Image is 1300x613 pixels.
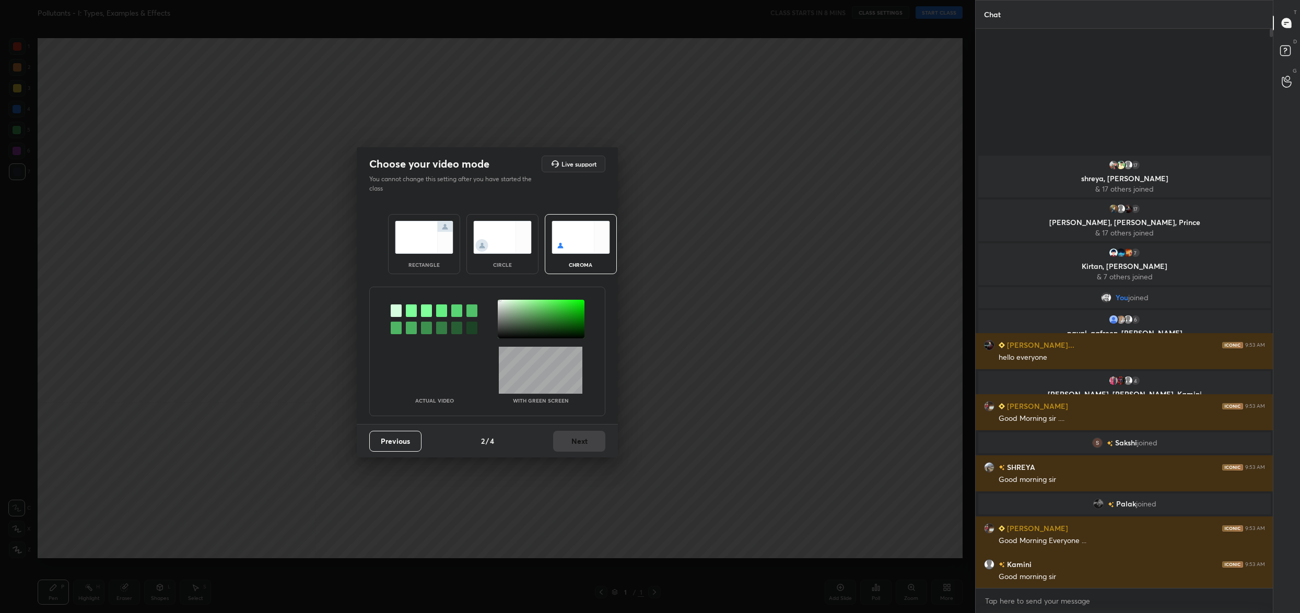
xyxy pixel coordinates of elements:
[369,157,489,171] h2: Choose your video mode
[1115,439,1137,447] span: Sakshi
[985,185,1264,193] p: & 17 others joined
[1245,464,1265,470] div: 9:53 AM
[486,435,489,446] h4: /
[1005,462,1035,473] h6: SHREYA
[1222,403,1243,409] img: iconic-dark.1390631f.png
[560,262,602,267] div: chroma
[999,572,1265,582] div: Good morning sir
[1222,342,1243,348] img: iconic-dark.1390631f.png
[1123,160,1133,170] img: default.png
[985,174,1264,183] p: shreya, [PERSON_NAME]
[1123,375,1133,386] img: default.png
[1115,293,1128,302] span: You
[473,221,532,254] img: circleScreenIcon.acc0effb.svg
[1293,67,1297,75] p: G
[1245,342,1265,348] div: 9:53 AM
[999,475,1265,485] div: Good morning sir
[984,462,994,473] img: cbf595a9209e4e06a80e04c2407181b0.jpg
[1123,204,1133,214] img: 5ca5a93baf5f4546bba1aaeb10e465cb.jpg
[369,174,538,193] p: You cannot change this setting after you have started the class
[1128,293,1148,302] span: joined
[1130,247,1141,258] div: 7
[999,403,1005,409] img: Learner_Badge_beginner_1_8b307cf2a0.svg
[1107,502,1114,508] img: no-rating-badge.077c3623.svg
[999,465,1005,470] img: no-rating-badge.077c3623.svg
[1130,314,1141,325] div: 6
[1116,500,1135,508] span: Palak
[415,398,454,403] p: Actual Video
[1294,8,1297,16] p: T
[513,398,569,403] p: With green screen
[481,435,485,446] h4: 2
[1222,464,1243,470] img: iconic-dark.1390631f.png
[1100,292,1111,303] img: 8a00575793784efba19b0fb88d013578.jpg
[403,262,445,267] div: rectangle
[1116,314,1126,325] img: 1cb9dd28ed0146c6a35ab9d24f0252fb.jpg
[1135,500,1156,508] span: joined
[1092,438,1102,448] img: 0d6748a3d52d41aea2022fac822ecdb7.57022193_3
[552,221,610,254] img: chromaScreenIcon.c19ab0a0.svg
[490,435,494,446] h4: 4
[984,340,994,350] img: 5ca5a93baf5f4546bba1aaeb10e465cb.jpg
[1093,499,1103,509] img: 263a5e4a9cc547eab5c6372774758b6f.jpg
[999,562,1005,568] img: no-rating-badge.077c3623.svg
[985,262,1264,270] p: Kirtan, [PERSON_NAME]
[1222,525,1243,532] img: iconic-dark.1390631f.png
[984,401,994,411] img: e28b8bb377d74338a79f1d8a88c1140a.jpg
[561,161,596,167] h5: Live support
[1108,247,1119,258] img: 79468542_ADEC3973-EA3E-44F5-89C7-AAEF10623A0A.png
[1245,525,1265,532] div: 9:53 AM
[984,523,994,534] img: e28b8bb377d74338a79f1d8a88c1140a.jpg
[985,229,1264,237] p: & 17 others joined
[1116,375,1126,386] img: 84ac01fec00d4ecc9f201018054ce703.jpg
[999,525,1005,532] img: Learner_Badge_beginner_1_8b307cf2a0.svg
[985,273,1264,281] p: & 7 others joined
[985,329,1264,337] p: payal, aafreen, [PERSON_NAME]
[1130,160,1141,170] div: 17
[984,559,994,570] img: default.png
[999,536,1265,546] div: Good Morning Everyone ...
[1130,375,1141,386] div: 4
[1116,247,1126,258] img: 3bb6ea55b750468e964ea3862a932c6c.jpg
[999,352,1265,363] div: hello everyone
[1005,339,1074,350] h6: [PERSON_NAME]...
[985,390,1264,398] p: [PERSON_NAME], [PERSON_NAME], Kamini
[999,342,1005,348] img: Learner_Badge_beginner_1_8b307cf2a0.svg
[1108,375,1119,386] img: 78b74644c913487abfd41e716d901d15.jpg
[999,414,1265,424] div: Good Morning sir ....
[1222,561,1243,568] img: iconic-dark.1390631f.png
[1116,204,1126,214] img: default.png
[1108,160,1119,170] img: a37d7f09d6ee4bbc8529b5105ac8e7e3.jpg
[1137,439,1157,447] span: joined
[1123,247,1133,258] img: 3
[1005,523,1068,534] h6: [PERSON_NAME]
[369,431,421,452] button: Previous
[395,221,453,254] img: normalScreenIcon.ae25ed63.svg
[1005,559,1032,570] h6: Kamini
[1116,160,1126,170] img: 25db2f32c4a845ac9d3430408313e17d.jpg
[1106,441,1112,446] img: no-rating-badge.077c3623.svg
[1108,314,1119,325] img: 96ae9d907bb043a1bfe07ffe112871b8.jpg
[1293,38,1297,45] p: D
[1130,204,1141,214] div: 17
[1245,561,1265,568] div: 9:53 AM
[1123,314,1133,325] img: default.png
[976,1,1009,28] p: Chat
[1005,400,1068,411] h6: [PERSON_NAME]
[1108,204,1119,214] img: cb2dc560fe724917aa2a5e0df36c1a07.jpg
[985,218,1264,227] p: [PERSON_NAME], [PERSON_NAME], Prince
[976,154,1273,588] div: grid
[1245,403,1265,409] div: 9:53 AM
[482,262,523,267] div: circle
